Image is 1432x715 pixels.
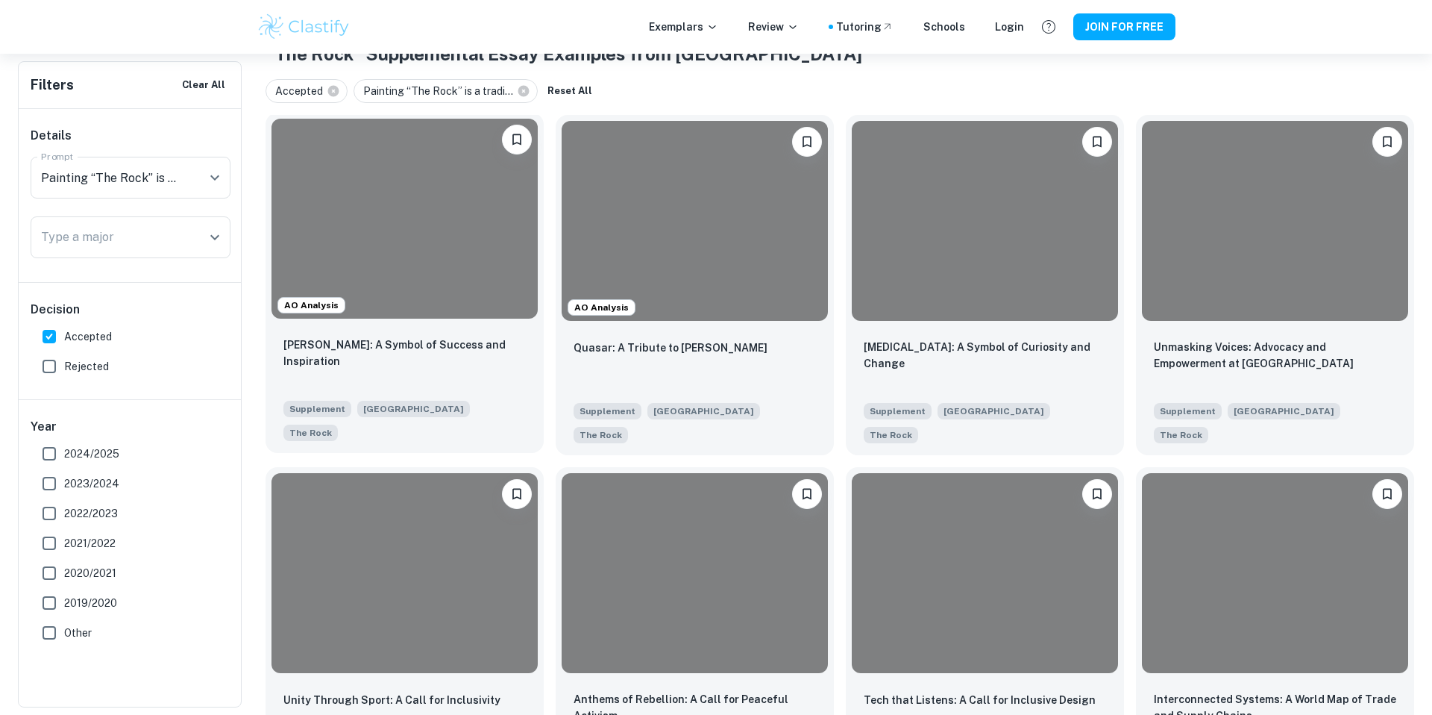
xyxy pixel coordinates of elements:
h6: Details [31,127,230,145]
span: [GEOGRAPHIC_DATA] [1228,403,1340,419]
button: Please log in to bookmark exemplars [792,479,822,509]
button: Please log in to bookmark exemplars [1372,479,1402,509]
span: Painting “The Rock” is a tradition at Northwestern that invites all forms of expression—students ... [283,423,338,441]
p: Exemplars [649,19,718,35]
div: Painting “The Rock” is a tradi... [354,79,538,103]
span: Accepted [275,83,330,99]
span: The Rock [870,428,912,442]
p: Unity Through Sport: A Call for Inclusivity [283,692,500,708]
h6: Decision [31,301,230,319]
div: Accepted [266,79,348,103]
button: Please log in to bookmark exemplars [792,127,822,157]
span: Painting “The Rock” is a tradition at Northwestern that invites all forms of expression—students ... [1154,425,1208,443]
button: Please log in to bookmark exemplars [1082,479,1112,509]
span: 2022/2023 [64,505,118,522]
span: AO Analysis [568,301,635,314]
button: Please log in to bookmark exemplars [502,479,532,509]
span: The Rock [580,428,622,442]
a: Login [995,19,1024,35]
span: Painting “The Rock” is a tradition at Northwestern that invites all forms of expression—students ... [574,425,628,443]
a: AO AnalysisPlease log in to bookmark exemplarsReese Witherspoon: A Symbol of Success and Inspirat... [266,115,544,455]
span: The Rock [289,426,332,440]
p: Tech that Listens: A Call for Inclusive Design [864,692,1096,708]
span: Painting “The Rock” is a tradi... [363,83,520,99]
a: Tutoring [836,19,894,35]
a: AO AnalysisPlease log in to bookmark exemplarsQuasar: A Tribute to Cosmic WonderSupplement[GEOGRA... [556,115,834,455]
span: Accepted [64,328,112,345]
span: Supplement [283,401,351,417]
span: The Rock [1160,428,1202,442]
button: Open [204,227,225,248]
img: Clastify logo [257,12,351,42]
span: AO Analysis [278,299,345,312]
a: Please log in to bookmark exemplarsUnmasking Voices: Advocacy and Empowerment at NorthwesternSupp... [1136,115,1414,455]
span: [GEOGRAPHIC_DATA] [647,403,760,419]
button: Reset All [544,80,596,102]
p: Unmasking Voices: Advocacy and Empowerment at Northwestern [1154,339,1396,372]
button: Please log in to bookmark exemplars [1372,127,1402,157]
button: JOIN FOR FREE [1073,13,1175,40]
span: 2019/2020 [64,595,117,611]
a: Please log in to bookmark exemplarsCarbon Tetrachloride: A Symbol of Curiosity and ChangeSuppleme... [846,115,1124,455]
p: Quasar: A Tribute to Cosmic Wonder [574,340,767,356]
p: Review [748,19,799,35]
a: Schools [923,19,965,35]
h6: Year [31,418,230,436]
span: Supplement [574,403,641,419]
span: Supplement [864,403,932,419]
p: Reese Witherspoon: A Symbol of Success and Inspiration [283,337,526,369]
span: Rejected [64,358,109,375]
span: [GEOGRAPHIC_DATA] [357,401,470,417]
span: 2023/2024 [64,475,119,492]
button: Help and Feedback [1036,14,1061,40]
p: Carbon Tetrachloride: A Symbol of Curiosity and Change [864,339,1106,372]
span: 2024/2025 [64,446,119,462]
span: Supplement [1154,403,1222,419]
button: Please log in to bookmark exemplars [502,125,532,154]
span: Painting “The Rock” is a tradition at Northwestern that invites all forms of expression—students ... [864,425,918,443]
span: 2021/2022 [64,535,116,552]
span: [GEOGRAPHIC_DATA] [938,403,1050,419]
button: Clear All [178,74,229,96]
button: Please log in to bookmark exemplars [1082,127,1112,157]
label: Prompt [41,150,74,163]
h6: Filters [31,75,74,96]
button: Open [204,167,225,188]
h1: "The Rock" Supplemental Essay Examples from [GEOGRAPHIC_DATA] [266,40,1414,67]
span: 2020/2021 [64,565,116,581]
span: Other [64,625,92,641]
